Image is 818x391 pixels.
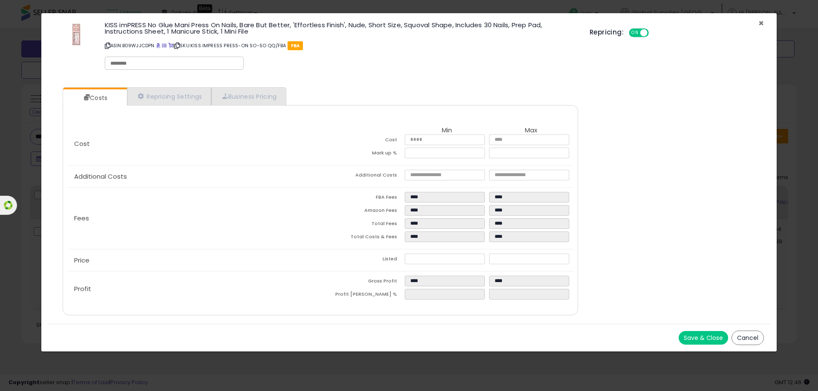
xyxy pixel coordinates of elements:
p: Price [67,257,320,264]
td: Cost [320,134,405,148]
a: Repricing Settings [127,88,211,105]
span: FBA [288,41,303,50]
p: Cost [67,140,320,147]
td: Total Costs & Fees [320,231,405,245]
td: Amazon Fees [320,205,405,218]
td: Listed [320,254,405,267]
th: Max [489,127,573,134]
span: OFF [648,29,661,37]
td: Additional Costs [320,170,405,183]
td: Gross Profit [320,276,405,289]
td: Mark up % [320,148,405,161]
h3: KISS imPRESS No Glue Mani Press On Nails, Bare But Better, 'Effortless Finish', Nude, Short Size,... [105,22,577,34]
a: Business Pricing [211,88,285,105]
td: FBA Fees [320,192,405,205]
span: × [758,17,764,29]
h5: Repricing: [590,29,624,36]
p: Fees [67,215,320,222]
td: Total Fees [320,218,405,231]
a: Costs [63,89,126,106]
td: Profit [PERSON_NAME] % [320,289,405,302]
p: Additional Costs [67,173,320,180]
a: All offer listings [162,42,167,49]
button: Cancel [732,331,764,345]
span: ON [630,29,640,37]
p: Profit [67,285,320,292]
img: 317QboB9UnL._SL60_.jpg [63,22,89,47]
th: Min [405,127,489,134]
p: ASIN: B09WJJCDPN | SKU: KISS IMPRESS PRESS-ON SO-SO QQ/FBA [105,39,577,52]
button: Save & Close [679,331,728,345]
a: BuyBox page [156,42,161,49]
a: Your listing only [168,42,173,49]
